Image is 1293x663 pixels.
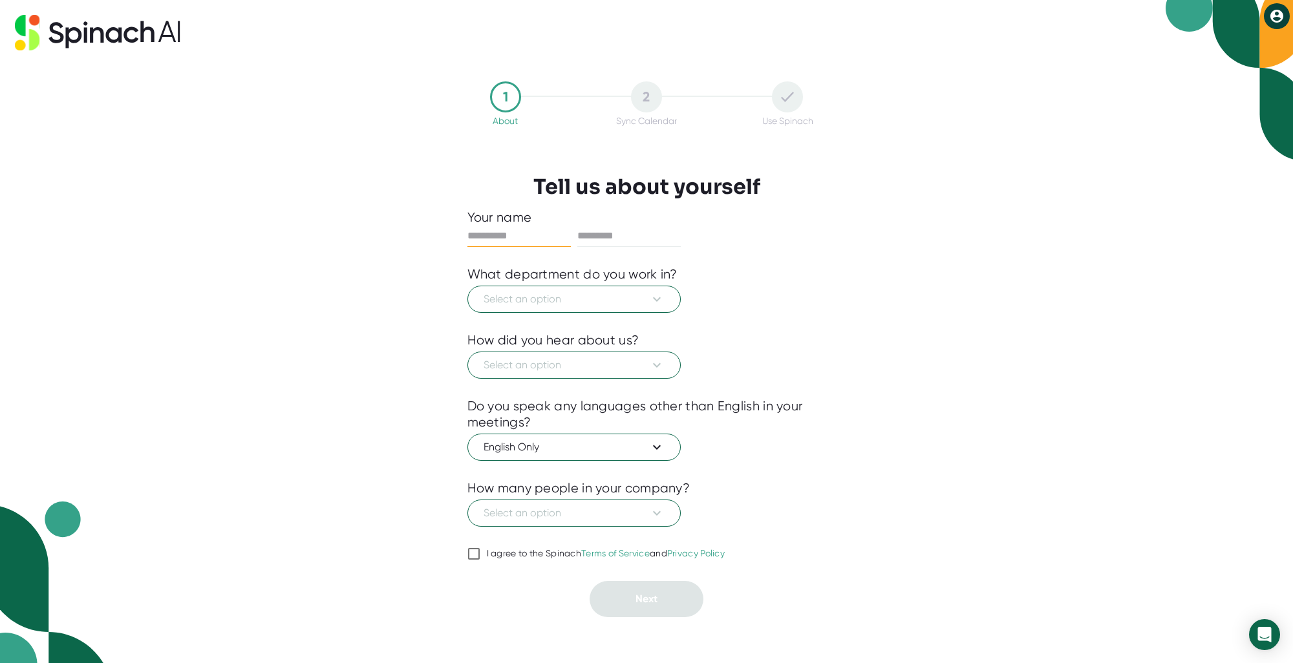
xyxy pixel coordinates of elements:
a: Terms of Service [581,548,650,558]
button: English Only [467,434,681,461]
span: Select an option [484,291,665,307]
div: Sync Calendar [616,116,677,126]
a: Privacy Policy [667,548,725,558]
div: 1 [490,81,521,112]
div: About [493,116,518,126]
button: Next [590,581,703,617]
h3: Tell us about yourself [533,174,760,199]
button: Select an option [467,286,681,313]
div: What department do you work in? [467,266,678,282]
button: Select an option [467,352,681,379]
div: Do you speak any languages other than English in your meetings? [467,398,826,430]
div: Your name [467,209,826,226]
span: Select an option [484,505,665,521]
div: I agree to the Spinach and [487,548,725,560]
div: How did you hear about us? [467,332,639,348]
button: Select an option [467,500,681,527]
div: How many people in your company? [467,480,690,496]
div: Use Spinach [762,116,813,126]
span: Select an option [484,357,665,373]
span: Next [636,593,657,605]
span: English Only [484,439,665,455]
div: 2 [631,81,662,112]
div: Open Intercom Messenger [1249,619,1280,650]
